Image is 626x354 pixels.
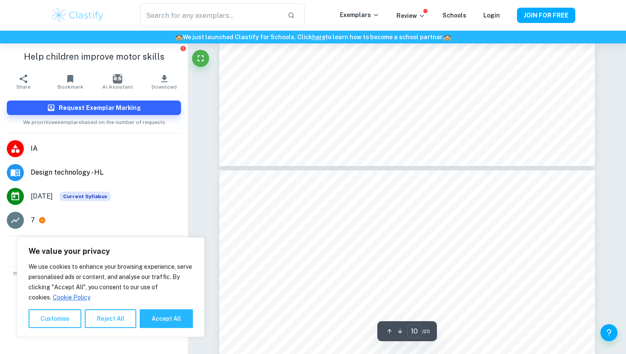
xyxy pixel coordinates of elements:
img: Clastify logo [51,7,105,24]
p: 7 [31,215,35,225]
p: We use cookies to enhance your browsing experience, serve personalised ads or content, and analys... [29,262,193,302]
span: Design technology - HL [31,167,181,178]
span: 🏫 [444,34,451,40]
button: Request Exemplar Marking [7,101,181,115]
span: Share [16,84,31,90]
input: Search for any exemplars... [140,3,281,27]
p: We value your privacy [29,246,193,256]
span: [DATE] [31,191,53,201]
button: AI Assistant [94,70,141,94]
span: IA [31,144,181,154]
a: Login [483,12,500,19]
span: Download [152,84,177,90]
a: Schools [442,12,466,19]
h6: Request Exemplar Marking [59,103,141,112]
button: Customise [29,309,81,328]
a: Cookie Policy [52,294,91,301]
span: 🏫 [175,34,183,40]
button: Bookmark [47,70,94,94]
button: Report issue [180,45,186,52]
span: We prioritize exemplars based on the number of requests [23,115,165,126]
h6: We just launched Clastify for Schools. Click to learn how to become a school partner. [2,32,624,42]
button: Reject All [85,309,136,328]
div: We value your privacy [17,237,204,337]
span: This is an example of past student work. Do not copy or submit as your own. Use to understand the... [3,271,184,283]
span: / 25 [422,328,430,335]
h1: Help children improve motor skills [7,50,181,63]
div: This exemplar is based on the current syllabus. Feel free to refer to it for inspiration/ideas wh... [60,192,111,201]
button: Help and Feedback [600,324,617,341]
img: AI Assistant [113,74,122,83]
span: Current Syllabus [60,192,111,201]
p: Exemplars [340,10,379,20]
span: Bookmark [57,84,83,90]
button: Accept All [140,309,193,328]
button: Download [141,70,188,94]
button: JOIN FOR FREE [517,8,575,23]
button: Fullscreen [192,50,209,67]
a: here [312,34,325,40]
span: AI Assistant [102,84,133,90]
p: Review [396,11,425,20]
